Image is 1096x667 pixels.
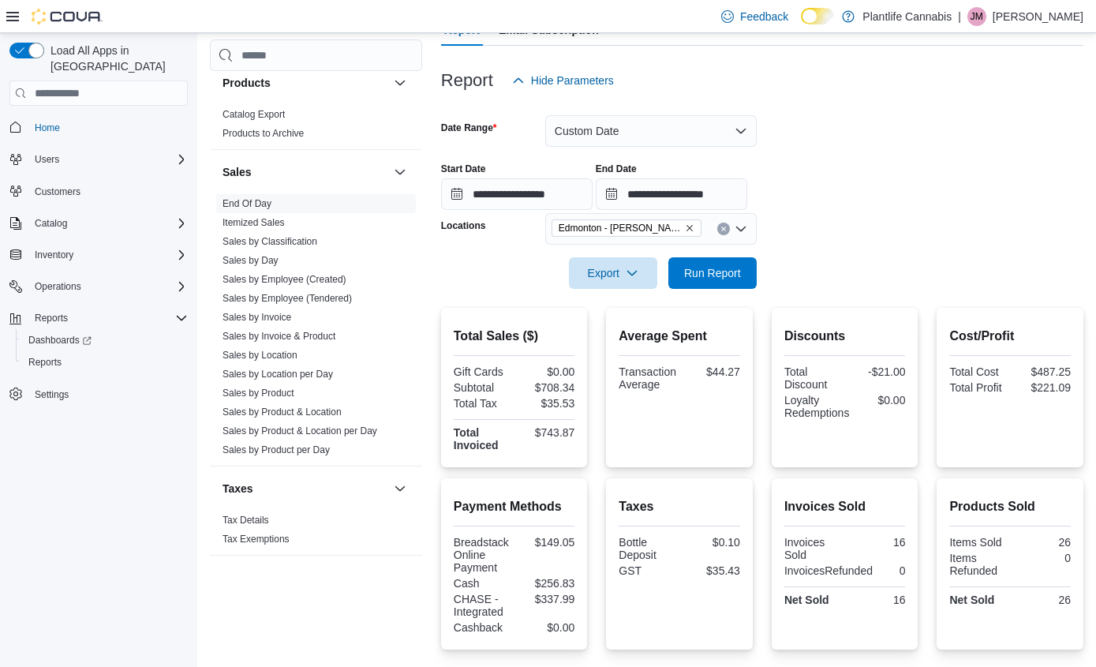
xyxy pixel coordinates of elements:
[518,365,575,378] div: $0.00
[552,219,701,237] span: Edmonton - Terra Losa
[223,444,330,456] span: Sales by Product per Day
[391,479,410,498] button: Taxes
[223,255,279,266] a: Sales by Day
[223,217,285,228] a: Itemized Sales
[454,327,575,346] h2: Total Sales ($)
[223,369,333,380] a: Sales by Location per Day
[801,8,834,24] input: Dark Mode
[28,117,188,137] span: Home
[454,497,575,516] h2: Payment Methods
[223,198,271,209] a: End Of Day
[518,577,575,590] div: $256.83
[441,122,497,134] label: Date Range
[1013,552,1071,564] div: 0
[971,7,983,26] span: JM
[223,164,252,180] h3: Sales
[848,365,906,378] div: -$21.00
[949,536,1007,549] div: Items Sold
[16,351,194,373] button: Reports
[223,311,291,324] span: Sales by Invoice
[3,383,194,406] button: Settings
[223,292,352,305] span: Sales by Employee (Tendered)
[1013,365,1071,378] div: $487.25
[223,444,330,455] a: Sales by Product per Day
[949,552,1007,577] div: Items Refunded
[441,71,493,90] h3: Report
[784,365,842,391] div: Total Discount
[454,536,511,574] div: Breadstack Online Payment
[531,73,614,88] span: Hide Parameters
[454,426,499,452] strong: Total Invoiced
[578,257,648,289] span: Export
[223,515,269,526] a: Tax Details
[784,497,906,516] h2: Invoices Sold
[596,163,637,175] label: End Date
[35,217,67,230] span: Catalog
[993,7,1083,26] p: [PERSON_NAME]
[518,426,575,439] div: $743.87
[223,127,304,140] span: Products to Archive
[441,163,486,175] label: Start Date
[619,327,740,346] h2: Average Spent
[949,381,1007,394] div: Total Profit
[784,594,829,606] strong: Net Sold
[28,150,188,169] span: Users
[223,274,346,285] a: Sales by Employee (Created)
[28,385,75,404] a: Settings
[1013,594,1071,606] div: 26
[223,236,317,247] a: Sales by Classification
[1013,536,1071,549] div: 26
[619,497,740,516] h2: Taxes
[3,212,194,234] button: Catalog
[210,511,422,555] div: Taxes
[596,178,747,210] input: Press the down key to open a popover containing a calendar.
[3,275,194,298] button: Operations
[569,257,657,289] button: Export
[35,249,73,261] span: Inventory
[28,214,73,233] button: Catalog
[223,407,342,418] a: Sales by Product & Location
[391,163,410,182] button: Sales
[518,381,575,394] div: $708.34
[3,244,194,266] button: Inventory
[223,293,352,304] a: Sales by Employee (Tendered)
[28,309,74,328] button: Reports
[740,9,788,24] span: Feedback
[223,514,269,526] span: Tax Details
[518,621,575,634] div: $0.00
[949,327,1071,346] h2: Cost/Profit
[3,115,194,138] button: Home
[949,365,1007,378] div: Total Cost
[619,536,676,561] div: Bottle Deposit
[223,312,291,323] a: Sales by Invoice
[28,356,62,369] span: Reports
[3,148,194,170] button: Users
[715,1,795,32] a: Feedback
[855,394,905,407] div: $0.00
[391,73,410,92] button: Products
[28,150,65,169] button: Users
[454,593,511,618] div: CHASE - Integrated
[784,536,842,561] div: Invoices Sold
[559,220,682,236] span: Edmonton - [PERSON_NAME]
[22,353,68,372] a: Reports
[28,118,66,137] a: Home
[223,425,377,437] span: Sales by Product & Location per Day
[28,277,188,296] span: Operations
[223,349,297,362] span: Sales by Location
[28,245,80,264] button: Inventory
[16,329,194,351] a: Dashboards
[22,353,188,372] span: Reports
[35,122,60,134] span: Home
[454,577,511,590] div: Cash
[44,43,188,74] span: Load All Apps in [GEOGRAPHIC_DATA]
[668,257,757,289] button: Run Report
[35,153,59,166] span: Users
[441,178,593,210] input: Press the down key to open a popover containing a calendar.
[545,115,757,147] button: Custom Date
[862,7,952,26] p: Plantlife Cannabis
[35,280,81,293] span: Operations
[223,481,253,497] h3: Taxes
[683,536,740,549] div: $0.10
[949,594,994,606] strong: Net Sold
